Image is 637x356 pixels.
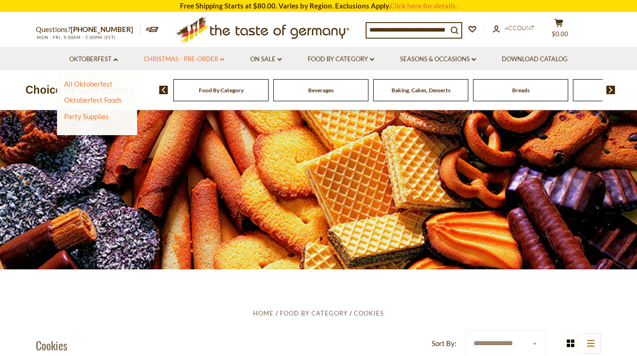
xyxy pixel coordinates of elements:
[545,18,573,42] button: $0.00
[199,87,244,94] a: Food By Category
[505,24,535,32] span: Account
[512,87,530,94] a: Breads
[250,54,282,65] a: On Sale
[432,338,457,349] label: Sort By:
[390,1,457,10] a: Click here for details.
[159,86,168,94] img: previous arrow
[69,54,118,65] a: Oktoberfest
[71,25,133,33] a: [PHONE_NUMBER]
[36,338,67,352] h1: Cookies
[64,112,109,121] a: Party Supplies
[493,23,535,33] a: Account
[64,96,122,104] a: Oktoberfest Foods
[354,309,384,317] a: Cookies
[144,54,224,65] a: Christmas - PRE-ORDER
[36,35,116,40] span: MON - FRI, 9:00AM - 5:00PM (EST)
[36,24,140,36] p: Questions?
[392,87,450,94] a: Baking, Cakes, Desserts
[253,309,274,317] a: Home
[308,87,334,94] a: Beverages
[606,86,615,94] img: next arrow
[502,54,568,65] a: Download Catalog
[400,54,476,65] a: Seasons & Occasions
[552,30,568,38] span: $0.00
[280,309,348,317] a: Food By Category
[64,80,113,88] a: All Oktoberfest
[308,54,374,65] a: Food By Category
